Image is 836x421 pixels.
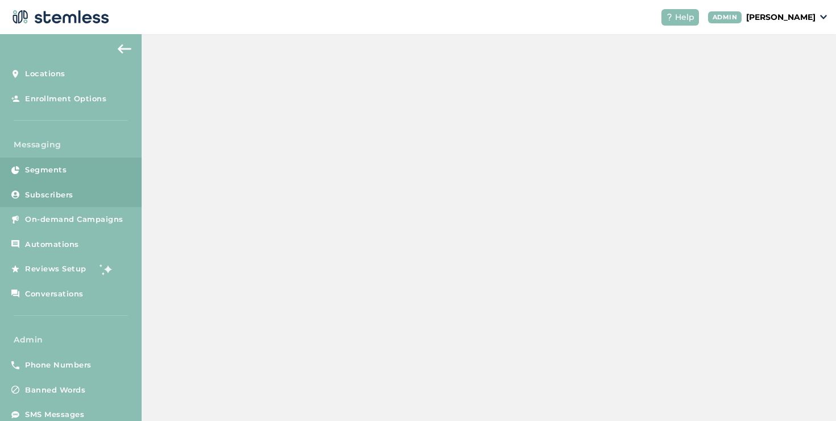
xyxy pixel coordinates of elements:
[25,360,92,371] span: Phone Numbers
[779,366,836,421] iframe: Chat Widget
[666,14,673,20] img: icon-help-white-03924b79.svg
[25,288,84,300] span: Conversations
[25,189,73,201] span: Subscribers
[25,239,79,250] span: Automations
[25,214,123,225] span: On-demand Campaigns
[708,11,742,23] div: ADMIN
[25,409,84,420] span: SMS Messages
[118,44,131,53] img: icon-arrow-back-accent-c549486e.svg
[25,385,85,396] span: Banned Words
[820,15,827,19] img: icon_down-arrow-small-66adaf34.svg
[25,164,67,176] span: Segments
[95,258,118,280] img: glitter-stars-b7820f95.gif
[746,11,816,23] p: [PERSON_NAME]
[9,6,109,28] img: logo-dark-0685b13c.svg
[25,263,86,275] span: Reviews Setup
[25,68,65,80] span: Locations
[675,11,694,23] span: Help
[25,93,106,105] span: Enrollment Options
